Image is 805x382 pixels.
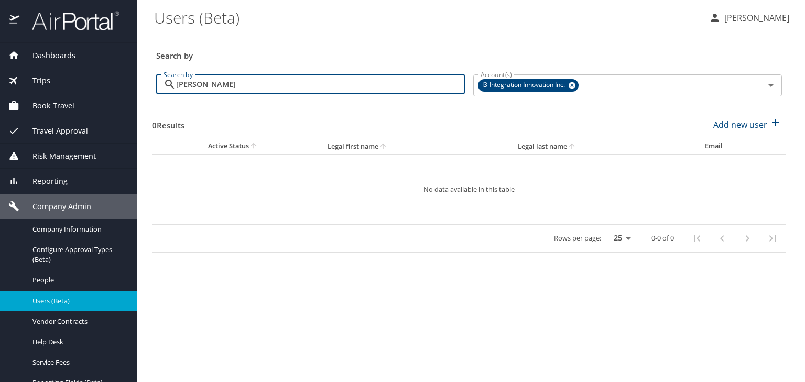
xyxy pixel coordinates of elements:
span: Dashboards [19,50,75,61]
select: rows per page [605,231,635,246]
button: sort [567,142,578,152]
span: Trips [19,75,50,86]
button: sort [378,142,389,152]
button: [PERSON_NAME] [704,8,793,27]
input: Search by name or email [176,74,465,94]
th: Active Status [152,139,319,154]
img: icon-airportal.png [9,10,20,31]
th: Legal last name [509,139,696,154]
table: User Search Table [152,139,786,253]
span: Service Fees [32,357,125,367]
p: [PERSON_NAME] [721,12,789,24]
span: Company Information [32,224,125,234]
h1: Users (Beta) [154,1,700,34]
button: Add new user [709,113,786,136]
span: I3-Integration Innovation Inc. [478,80,571,91]
span: Vendor Contracts [32,316,125,326]
p: No data available in this table [183,186,755,193]
span: Users (Beta) [32,296,125,306]
h3: 0 Results [152,113,184,132]
span: Help Desk [32,337,125,347]
p: Add new user [713,118,767,131]
th: Legal first name [319,139,509,154]
button: sort [249,141,259,151]
span: Company Admin [19,201,91,212]
h3: Search by [156,43,782,62]
img: airportal-logo.png [20,10,119,31]
span: Travel Approval [19,125,88,137]
button: Open [764,78,778,93]
span: Reporting [19,176,68,187]
div: I3-Integration Innovation Inc. [478,79,579,92]
th: Email [697,139,786,154]
span: Risk Management [19,150,96,162]
p: Rows per page: [554,235,601,242]
span: Configure Approval Types (Beta) [32,245,125,265]
p: 0-0 of 0 [651,235,674,242]
span: People [32,275,125,285]
span: Book Travel [19,100,74,112]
